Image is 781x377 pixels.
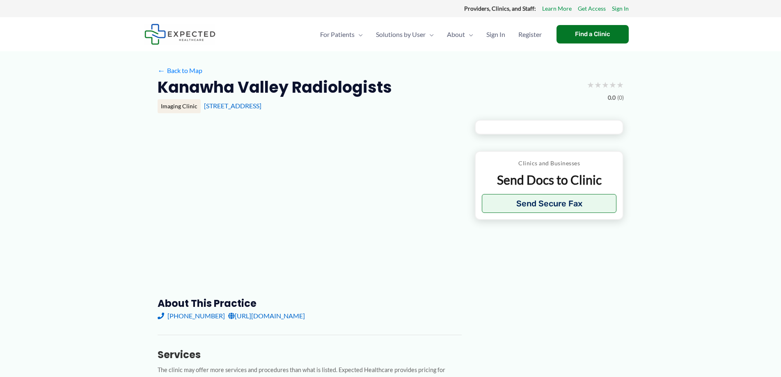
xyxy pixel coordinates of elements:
[587,77,594,92] span: ★
[617,92,624,103] span: (0)
[542,3,572,14] a: Learn More
[518,20,542,49] span: Register
[612,3,629,14] a: Sign In
[158,310,225,322] a: [PHONE_NUMBER]
[158,64,202,77] a: ←Back to Map
[482,194,617,213] button: Send Secure Fax
[482,158,617,169] p: Clinics and Businesses
[602,77,609,92] span: ★
[609,77,616,92] span: ★
[376,20,426,49] span: Solutions by User
[557,25,629,43] a: Find a Clinic
[320,20,355,49] span: For Patients
[608,92,616,103] span: 0.0
[158,99,201,113] div: Imaging Clinic
[144,24,215,45] img: Expected Healthcare Logo - side, dark font, small
[486,20,505,49] span: Sign In
[355,20,363,49] span: Menu Toggle
[447,20,465,49] span: About
[158,66,165,74] span: ←
[158,348,462,361] h3: Services
[465,20,473,49] span: Menu Toggle
[480,20,512,49] a: Sign In
[512,20,548,49] a: Register
[314,20,369,49] a: For PatientsMenu Toggle
[158,77,392,97] h2: Kanawha Valley Radiologists
[369,20,440,49] a: Solutions by UserMenu Toggle
[482,172,617,188] p: Send Docs to Clinic
[204,102,261,110] a: [STREET_ADDRESS]
[314,20,548,49] nav: Primary Site Navigation
[594,77,602,92] span: ★
[464,5,536,12] strong: Providers, Clinics, and Staff:
[158,297,462,310] h3: About this practice
[228,310,305,322] a: [URL][DOMAIN_NAME]
[426,20,434,49] span: Menu Toggle
[616,77,624,92] span: ★
[578,3,606,14] a: Get Access
[440,20,480,49] a: AboutMenu Toggle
